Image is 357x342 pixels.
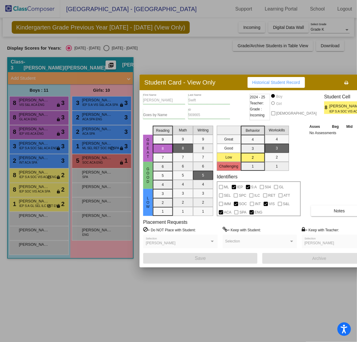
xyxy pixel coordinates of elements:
[248,77,305,88] button: Historical Student Record
[334,208,345,213] span: Notes
[146,241,176,245] span: [PERSON_NAME]
[223,227,261,233] label: = Keep with Student:
[188,113,230,117] input: Enter ID
[143,219,188,225] label: Placement Requests
[143,113,185,117] input: goes by name
[283,200,290,208] span: S&L
[145,196,151,209] span: Low
[276,110,317,117] span: [DEMOGRAPHIC_DATA]
[302,227,339,233] label: = Keep with Teacher:
[324,104,329,111] span: 8
[217,174,238,180] label: Identifiers
[305,241,334,245] span: [PERSON_NAME]
[268,192,275,199] span: RET
[224,209,232,216] span: ACA
[343,123,356,130] th: Mid
[145,167,151,184] span: Good
[239,200,247,208] span: SOC
[250,94,265,100] span: 2024 - 25
[250,106,270,118] span: Grade : Incoming
[239,209,246,216] span: SPA
[251,183,257,191] span: S:A
[143,227,196,233] label: = Do NOT Place with Student:
[143,253,257,264] button: Save
[252,80,300,85] span: Historical Student Record
[255,200,261,208] span: INT
[224,183,229,191] span: ML
[239,192,246,199] span: SPC
[276,94,283,99] div: Boy
[284,192,290,199] span: ATT
[254,192,260,199] span: ILC
[269,200,275,208] span: VIS
[224,200,231,208] span: IMM
[276,101,282,106] div: Girl
[224,192,231,199] span: SEL
[144,79,216,86] h3: Student Card - View Only
[250,100,264,106] span: Teacher:
[328,123,343,130] th: Beg
[279,183,284,191] span: GL
[308,123,328,130] th: Asses
[265,183,271,191] span: 504
[195,256,206,261] span: Save
[255,209,263,216] span: ENG
[312,256,326,261] span: Archive
[237,183,243,191] span: IEP
[145,138,151,159] span: Great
